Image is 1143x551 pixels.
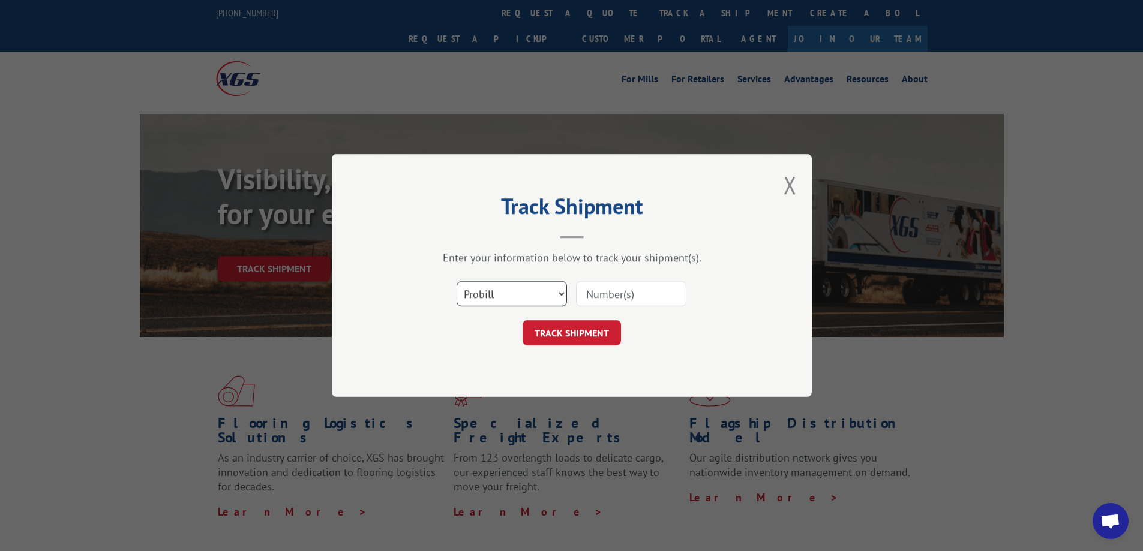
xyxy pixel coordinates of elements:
[576,281,686,306] input: Number(s)
[392,251,752,264] div: Enter your information below to track your shipment(s).
[784,169,797,201] button: Close modal
[1093,503,1129,539] div: Open chat
[392,198,752,221] h2: Track Shipment
[523,320,621,345] button: TRACK SHIPMENT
